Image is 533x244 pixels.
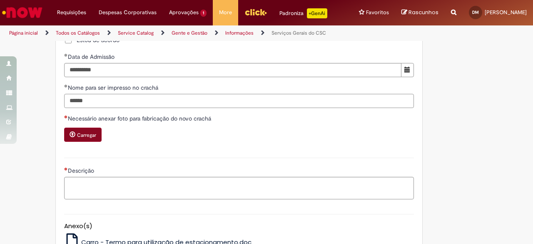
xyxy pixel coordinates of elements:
a: Rascunhos [401,9,438,17]
input: Nome para ser impresso no crachá [64,94,414,108]
a: Página inicial [9,30,38,36]
small: Carregar [77,132,96,138]
button: Carregar anexo de Necessário anexar foto para fabricação do novo crachá Required [64,128,102,142]
span: DM [472,10,479,15]
h5: Anexo(s) [64,223,414,230]
a: Gente e Gestão [172,30,207,36]
textarea: Descrição [64,177,414,199]
span: [PERSON_NAME] [485,9,527,16]
span: Descrição [68,167,96,174]
span: Necessários [64,115,68,118]
a: Service Catalog [118,30,154,36]
p: +GenAi [307,8,327,18]
span: Obrigatório Preenchido [64,84,68,88]
span: Aprovações [169,8,199,17]
img: ServiceNow [1,4,44,21]
span: 1 [200,10,207,17]
a: Serviços Gerais do CSC [271,30,326,36]
ul: Trilhas de página [6,25,349,41]
span: Obrigatório Preenchido [64,53,68,57]
span: Necessário anexar foto para fabricação do novo crachá [68,115,213,122]
img: click_logo_yellow_360x200.png [244,6,267,18]
span: Necessários [64,167,68,171]
span: More [219,8,232,17]
a: Todos os Catálogos [56,30,100,36]
button: Mostrar calendário para Data de Admissão [401,63,414,77]
span: Data de Admissão [68,53,116,60]
span: Requisições [57,8,86,17]
input: Data de Admissão 17 March 2022 Thursday [64,63,401,77]
span: Nome para ser impresso no crachá [68,84,160,91]
div: Padroniza [279,8,327,18]
span: Despesas Corporativas [99,8,157,17]
span: Favoritos [366,8,389,17]
span: Rascunhos [408,8,438,16]
a: Informações [225,30,254,36]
